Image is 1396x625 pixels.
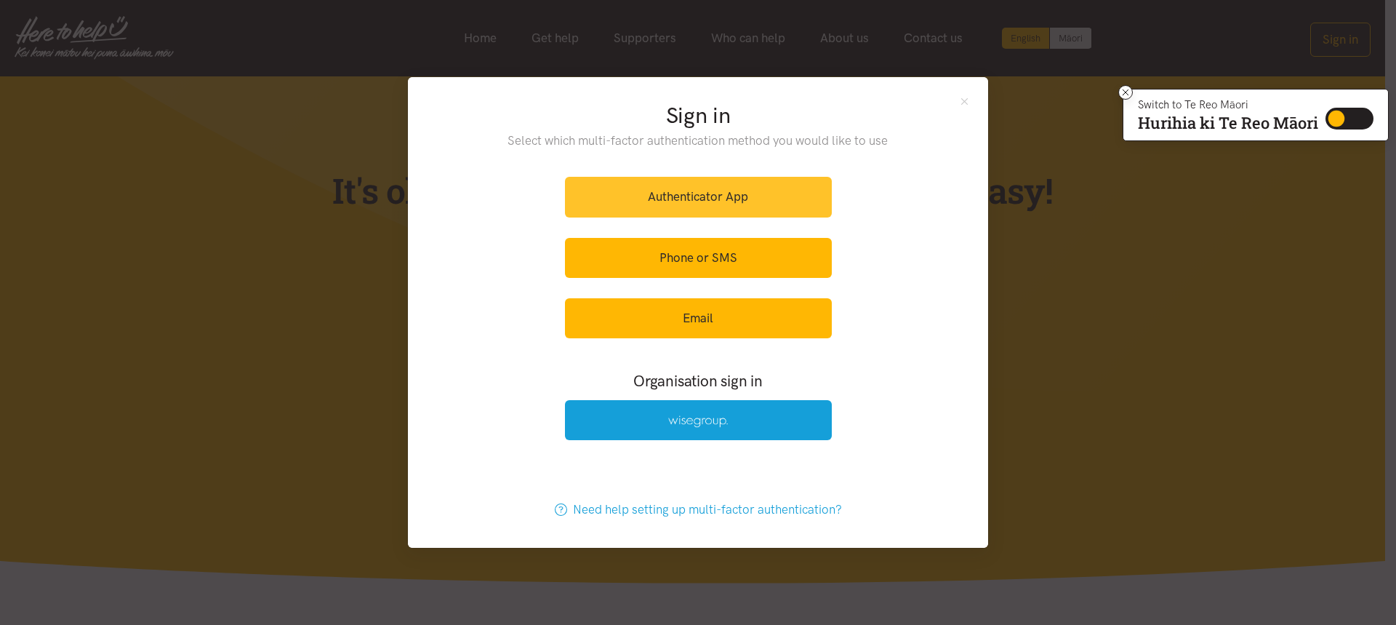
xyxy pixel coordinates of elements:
[525,370,871,391] h3: Organisation sign in
[539,490,857,530] a: Need help setting up multi-factor authentication?
[478,131,918,151] p: Select which multi-factor authentication method you would like to use
[1138,116,1318,130] p: Hurihia ki Te Reo Māori
[565,177,832,217] a: Authenticator App
[668,415,728,428] img: Wise Group
[565,298,832,338] a: Email
[565,238,832,278] a: Phone or SMS
[958,95,971,107] button: Close
[478,100,918,131] h2: Sign in
[1138,100,1318,109] p: Switch to Te Reo Māori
